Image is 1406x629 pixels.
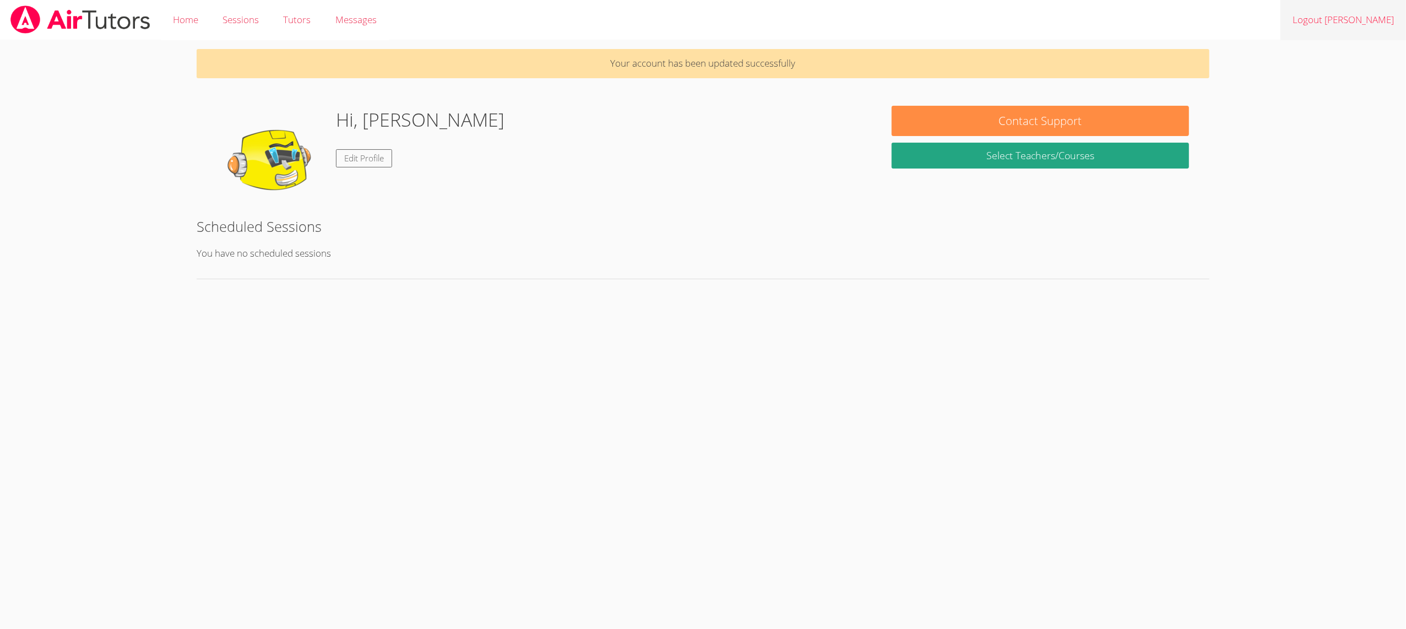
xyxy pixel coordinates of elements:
[217,106,327,216] img: default.png
[336,149,392,167] a: Edit Profile
[197,216,1209,237] h2: Scheduled Sessions
[197,246,1209,262] p: You have no scheduled sessions
[892,143,1188,169] a: Select Teachers/Courses
[892,106,1188,136] button: Contact Support
[197,49,1209,78] p: Your account has been updated successfully
[9,6,151,34] img: airtutors_banner-c4298cdbf04f3fff15de1276eac7730deb9818008684d7c2e4769d2f7ddbe033.png
[335,13,377,26] span: Messages
[336,106,504,134] h1: Hi, [PERSON_NAME]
